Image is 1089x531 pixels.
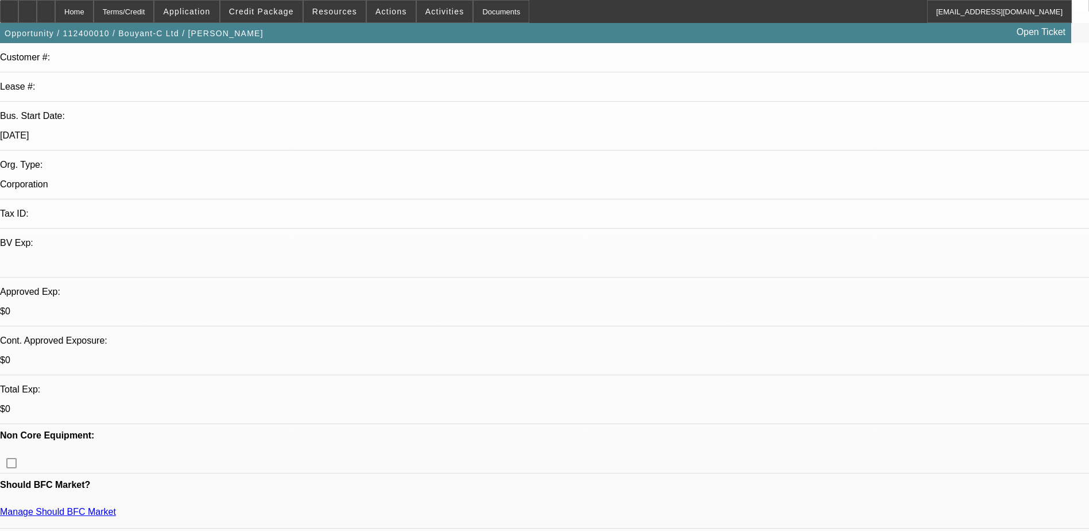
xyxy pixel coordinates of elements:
[163,7,210,16] span: Application
[220,1,303,22] button: Credit Package
[1012,22,1070,42] a: Open Ticket
[417,1,473,22] button: Activities
[229,7,294,16] span: Credit Package
[312,7,357,16] span: Resources
[154,1,219,22] button: Application
[425,7,464,16] span: Activities
[5,29,263,38] span: Opportunity / 112400010 / Bouyant-C Ltd / [PERSON_NAME]
[304,1,366,22] button: Resources
[367,1,416,22] button: Actions
[375,7,407,16] span: Actions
